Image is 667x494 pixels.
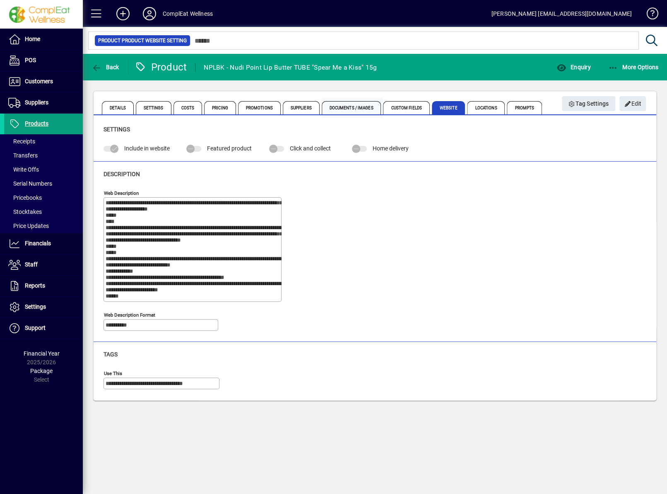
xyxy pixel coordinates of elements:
a: Pricebooks [4,191,83,205]
button: Edit [619,96,646,111]
span: Settings [136,101,171,114]
mat-label: Use This [104,370,122,376]
span: Click and collect [290,145,331,152]
span: Documents / Images [322,101,381,114]
span: Price Updates [8,223,49,229]
span: Product Product Website Setting [98,36,187,45]
div: Product [135,61,187,74]
span: Customers [25,78,53,85]
button: Enquiry [554,60,592,75]
a: Home [4,29,83,50]
div: NPLBK - Nudi Point Lip Butter TUBE "Spear Me a Kiss" 15g [204,61,377,74]
span: Promotions [238,101,281,114]
span: Transfers [8,152,38,159]
span: Details [102,101,134,114]
button: Add [110,6,136,21]
span: Locations [467,101,505,114]
span: Custom Fields [383,101,429,114]
span: Package [30,368,53,374]
a: POS [4,50,83,71]
a: Price Updates [4,219,83,233]
a: Support [4,318,83,339]
span: More Options [608,64,659,70]
span: Back [92,64,119,70]
span: Featured product [207,145,252,152]
span: Costs [173,101,202,114]
span: Settings [25,303,46,310]
span: Support [25,324,46,331]
a: Customers [4,71,83,92]
span: Home [25,36,40,42]
span: Tags [104,351,118,358]
div: [PERSON_NAME] [EMAIL_ADDRESS][DOMAIN_NAME] [491,7,632,20]
a: Transfers [4,148,83,162]
button: Back [89,60,121,75]
span: Tag Settings [568,97,609,111]
span: Financial Year [24,350,60,357]
mat-label: Web Description [104,190,139,196]
app-page-header-button: Back [83,60,128,75]
a: Reports [4,276,83,296]
div: ComplEat Wellness [163,7,213,20]
button: Tag Settings [562,96,616,111]
a: Write Offs [4,162,83,177]
span: Staff [25,261,38,268]
span: Products [25,120,48,127]
span: Suppliers [25,99,48,106]
span: Enquiry [556,64,590,70]
a: Suppliers [4,92,83,113]
span: Serial Numbers [8,180,52,187]
mat-label: Web Description Format [104,312,155,317]
a: Receipts [4,134,83,148]
a: Stocktakes [4,205,83,219]
span: Pricing [204,101,236,114]
a: Serial Numbers [4,177,83,191]
a: Knowledge Base [640,2,657,29]
a: Staff [4,254,83,275]
span: Suppliers [283,101,320,114]
span: Settings [104,126,130,133]
button: More Options [606,60,661,75]
span: Edit [624,97,642,111]
button: Profile [136,6,163,21]
span: Prompts [507,101,542,114]
span: Home delivery [373,145,409,152]
span: Website [432,101,465,114]
span: Pricebooks [8,194,42,201]
span: Description [104,171,140,177]
span: Financials [25,240,51,247]
span: Include in website [124,145,170,152]
span: Receipts [8,138,35,145]
span: POS [25,57,36,63]
a: Settings [4,297,83,317]
span: Stocktakes [8,208,42,215]
span: Write Offs [8,166,39,173]
span: Reports [25,282,45,289]
a: Financials [4,233,83,254]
